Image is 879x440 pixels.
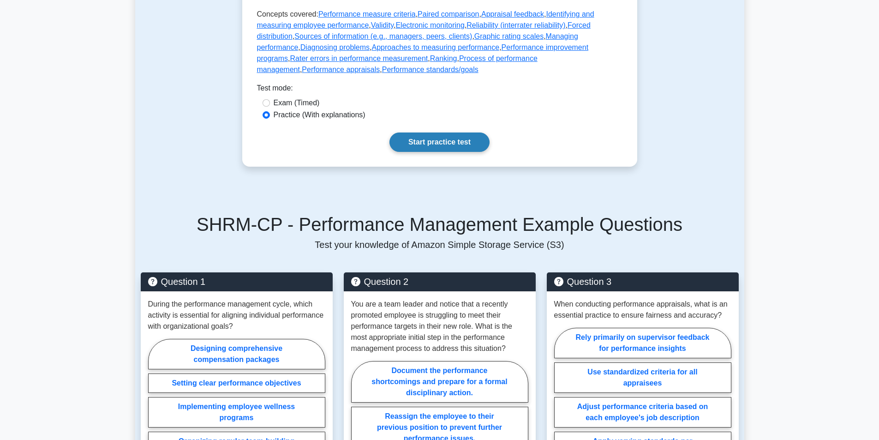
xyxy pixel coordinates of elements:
[554,299,731,321] p: When conducting performance appraisals, what is an essential practice to ensure fairness and accu...
[141,213,739,235] h5: SHRM-CP - Performance Management Example Questions
[141,239,739,250] p: Test your knowledge of Amazon Simple Storage Service (S3)
[290,54,428,62] a: Rater errors in performance measurement
[148,374,325,393] label: Setting clear performance objectives
[302,66,380,73] a: Performance appraisals
[481,10,544,18] a: Appraisal feedback
[148,397,325,428] label: Implementing employee wellness programs
[318,10,416,18] a: Performance measure criteria
[554,362,731,393] label: Use standardized criteria for all appraisees
[389,133,490,152] a: Start practice test
[351,361,528,403] label: Document the performance shortcomings and prepare for a formal disciplinary action.
[351,276,528,287] h5: Question 2
[382,66,478,73] a: Performance standards/goals
[371,21,394,29] a: Validity
[466,21,565,29] a: Reliability (interrater reliability)
[148,276,325,287] h5: Question 1
[395,21,464,29] a: Electronic monitoring
[257,9,622,75] p: Concepts covered: , , , , , , , , , , , , , , , , , ,
[148,299,325,332] p: During the performance management cycle, which activity is essential for aligning individual perf...
[257,83,622,97] div: Test mode:
[554,276,731,287] h5: Question 3
[274,109,365,121] label: Practice (With explanations)
[300,43,370,51] a: Diagnosing problems
[430,54,457,62] a: Ranking
[274,97,320,108] label: Exam (Timed)
[554,328,731,358] label: Rely primarily on supervisor feedback for performance insights
[148,339,325,369] label: Designing comprehensive compensation packages
[351,299,528,354] p: You are a team leader and notice that a recently promoted employee is struggling to meet their pe...
[474,32,544,40] a: Graphic rating scales
[372,43,500,51] a: Approaches to measuring performance
[554,397,731,428] label: Adjust performance criteria based on each employee's job description
[418,10,479,18] a: Paired comparison
[294,32,472,40] a: Sources of information (e.g., managers, peers, clients)
[257,43,589,62] a: Performance improvement programs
